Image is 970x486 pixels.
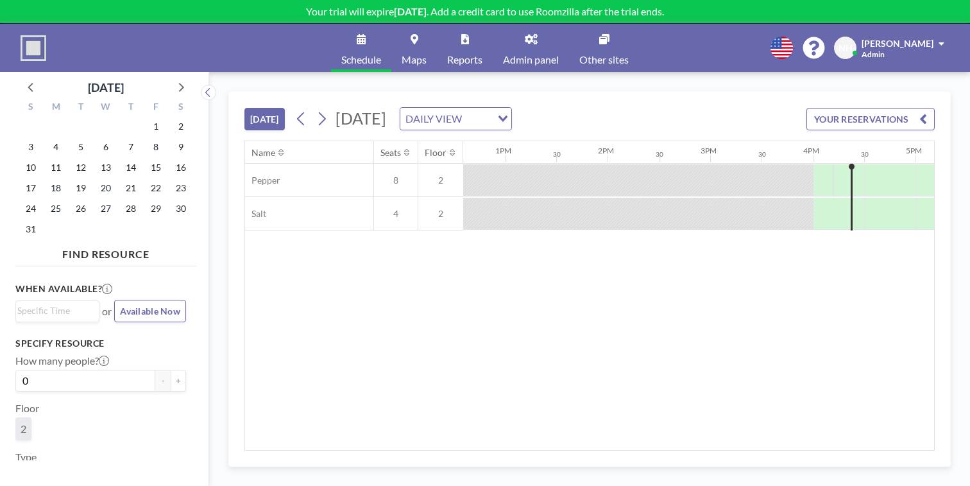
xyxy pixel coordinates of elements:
[19,100,44,116] div: S
[143,100,168,116] div: F
[402,55,427,65] span: Maps
[862,49,885,59] span: Admin
[861,150,869,159] div: 30
[17,304,92,318] input: Search for option
[391,24,437,72] a: Maps
[97,179,115,197] span: Wednesday, August 20, 2025
[22,159,40,177] span: Sunday, August 10, 2025
[69,100,94,116] div: T
[15,402,39,415] label: Floor
[579,55,629,65] span: Other sites
[15,451,37,464] label: Type
[155,370,171,392] button: -
[118,100,143,116] div: T
[336,108,386,128] span: [DATE]
[862,38,933,49] span: [PERSON_NAME]
[244,108,285,130] button: [DATE]
[758,150,766,159] div: 30
[656,150,663,159] div: 30
[493,24,569,72] a: Admin panel
[15,243,196,261] h4: FIND RESOURCE
[122,159,140,177] span: Thursday, August 14, 2025
[15,354,109,367] label: How many people?
[418,208,463,220] span: 2
[72,138,90,156] span: Tuesday, August 5, 2025
[102,305,112,318] span: or
[22,220,40,238] span: Sunday, August 31, 2025
[245,208,266,220] span: Salt
[437,24,493,72] a: Reports
[331,24,391,72] a: Schedule
[47,179,65,197] span: Monday, August 18, 2025
[341,55,381,65] span: Schedule
[403,110,464,127] span: DAILY VIEW
[394,5,427,17] b: [DATE]
[172,117,190,135] span: Saturday, August 2, 2025
[47,138,65,156] span: Monday, August 4, 2025
[16,301,99,320] div: Search for option
[147,179,165,197] span: Friday, August 22, 2025
[97,159,115,177] span: Wednesday, August 13, 2025
[172,138,190,156] span: Saturday, August 9, 2025
[147,159,165,177] span: Friday, August 15, 2025
[171,370,186,392] button: +
[147,200,165,218] span: Friday, August 29, 2025
[172,159,190,177] span: Saturday, August 16, 2025
[374,208,418,220] span: 4
[906,146,922,155] div: 5PM
[97,200,115,218] span: Wednesday, August 27, 2025
[466,110,490,127] input: Search for option
[803,146,819,155] div: 4PM
[47,159,65,177] span: Monday, August 11, 2025
[569,24,639,72] a: Other sites
[418,175,463,186] span: 2
[447,55,482,65] span: Reports
[425,147,447,159] div: Floor
[147,138,165,156] span: Friday, August 8, 2025
[245,175,280,186] span: Pepper
[72,159,90,177] span: Tuesday, August 12, 2025
[44,100,69,116] div: M
[122,138,140,156] span: Thursday, August 7, 2025
[114,300,186,322] button: Available Now
[122,200,140,218] span: Thursday, August 28, 2025
[120,306,180,317] span: Available Now
[15,338,186,349] h3: Specify resource
[701,146,717,155] div: 3PM
[380,147,401,159] div: Seats
[22,138,40,156] span: Sunday, August 3, 2025
[47,200,65,218] span: Monday, August 25, 2025
[374,175,418,186] span: 8
[168,100,193,116] div: S
[72,200,90,218] span: Tuesday, August 26, 2025
[838,42,853,54] span: NH
[21,35,46,61] img: organization-logo
[122,179,140,197] span: Thursday, August 21, 2025
[21,422,26,435] span: 2
[400,108,511,130] div: Search for option
[598,146,614,155] div: 2PM
[172,179,190,197] span: Saturday, August 23, 2025
[495,146,511,155] div: 1PM
[806,108,935,130] button: YOUR RESERVATIONS
[147,117,165,135] span: Friday, August 1, 2025
[97,138,115,156] span: Wednesday, August 6, 2025
[251,147,275,159] div: Name
[22,200,40,218] span: Sunday, August 24, 2025
[72,179,90,197] span: Tuesday, August 19, 2025
[88,78,124,96] div: [DATE]
[94,100,119,116] div: W
[553,150,561,159] div: 30
[172,200,190,218] span: Saturday, August 30, 2025
[503,55,559,65] span: Admin panel
[22,179,40,197] span: Sunday, August 17, 2025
